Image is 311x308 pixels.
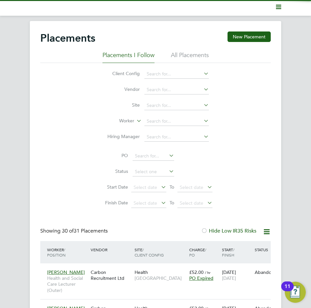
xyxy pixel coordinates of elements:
[168,183,176,191] span: To
[47,247,65,257] span: / Position
[47,269,85,275] span: [PERSON_NAME]
[99,168,128,174] label: Status
[89,266,133,284] div: Carbon Recruitment Ltd
[144,85,209,94] input: Search for...
[144,117,209,126] input: Search for...
[133,152,174,161] input: Search for...
[40,228,109,235] div: Showing
[253,244,286,256] div: Status
[222,247,234,257] span: / Finish
[171,51,209,63] li: All Placements
[102,102,140,108] label: Site
[89,244,133,256] div: Vendor
[228,31,271,42] button: New Placement
[189,275,213,281] span: PO Expired
[255,269,284,275] div: Abandoned
[189,247,206,257] span: / PO
[168,198,176,207] span: To
[189,269,204,275] span: £52.00
[62,228,108,234] span: 31 Placements
[99,153,128,158] label: PO
[222,275,236,281] span: [DATE]
[201,228,256,234] label: Hide Low IR35 Risks
[180,184,203,190] span: Select date
[220,244,253,261] div: Start
[205,270,210,275] span: / hr
[135,247,164,257] span: / Client Config
[220,266,253,284] div: [DATE]
[40,31,95,45] h2: Placements
[135,275,186,281] span: [GEOGRAPHIC_DATA]
[135,269,148,275] span: Health
[284,286,290,295] div: 11
[144,70,209,79] input: Search for...
[133,167,174,176] input: Select one
[46,244,89,261] div: Worker
[144,101,209,110] input: Search for...
[47,275,87,293] span: Health and Social Care Lecturer (Outer)
[102,86,140,92] label: Vendor
[99,184,128,190] label: Start Date
[188,244,220,261] div: Charge
[102,133,140,139] label: Hiring Manager
[102,51,155,63] li: Placements I Follow
[134,200,157,206] span: Select date
[134,184,157,190] span: Select date
[144,133,209,142] input: Search for...
[133,244,188,261] div: Site
[180,200,203,206] span: Select date
[285,282,306,303] button: Open Resource Center, 11 new notifications
[99,200,128,206] label: Finish Date
[102,71,140,76] label: Client Config
[62,228,74,234] span: 30 of
[97,118,134,124] label: Worker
